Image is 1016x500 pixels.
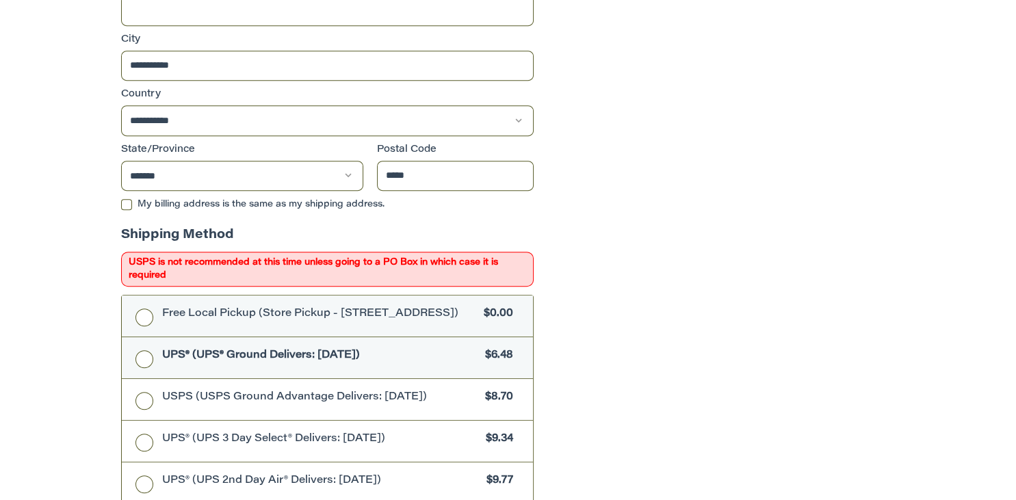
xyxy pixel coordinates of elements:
span: $6.48 [478,348,513,364]
label: Country [121,88,534,102]
span: Free Local Pickup (Store Pickup - [STREET_ADDRESS]) [162,306,478,322]
span: USPS (USPS Ground Advantage Delivers: [DATE]) [162,390,479,406]
legend: Shipping Method [121,226,234,252]
span: UPS® (UPS 3 Day Select® Delivers: [DATE]) [162,432,480,447]
span: $9.34 [479,432,513,447]
span: $8.70 [478,390,513,406]
span: $0.00 [477,306,513,322]
span: UPS® (UPS® Ground Delivers: [DATE]) [162,348,479,364]
label: My billing address is the same as my shipping address. [121,199,534,210]
label: City [121,33,534,47]
span: $9.77 [480,473,513,489]
label: State/Province [121,143,363,157]
span: USPS is not recommended at this time unless going to a PO Box in which case it is required [121,252,534,287]
label: Postal Code [377,143,534,157]
span: UPS® (UPS 2nd Day Air® Delivers: [DATE]) [162,473,480,489]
